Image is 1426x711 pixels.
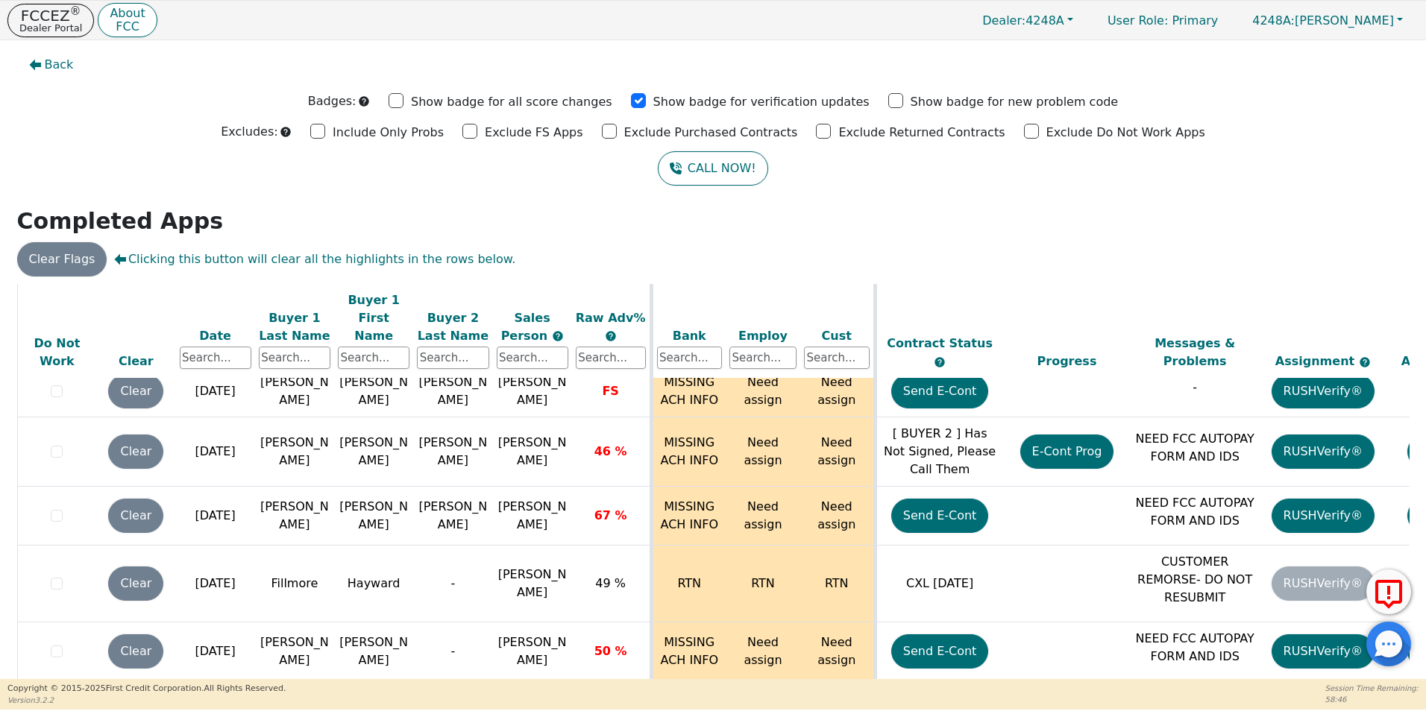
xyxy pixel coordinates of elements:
span: 4248A: [1252,13,1295,28]
td: [PERSON_NAME] [334,417,413,487]
button: Send E-Cont [891,634,989,669]
td: Need assign [726,366,800,417]
p: About [110,7,145,19]
td: MISSING ACH INFO [651,417,726,487]
button: RUSHVerify® [1272,374,1375,408]
p: NEED FCC AUTOPAY FORM AND IDS [1134,494,1255,530]
button: AboutFCC [98,3,157,38]
input: Search... [259,347,330,369]
button: Clear [108,499,163,533]
span: User Role : [1108,13,1168,28]
button: Report Error to FCC [1366,569,1411,614]
span: 49 % [595,576,626,590]
td: [PERSON_NAME] [413,417,492,487]
td: [DATE] [176,417,255,487]
span: FS [602,384,618,398]
p: Badges: [308,92,356,110]
p: NEED FCC AUTOPAY FORM AND IDS [1134,630,1255,666]
td: [PERSON_NAME] [255,487,334,546]
div: Do Not Work [22,335,93,370]
td: [PERSON_NAME] [255,417,334,487]
button: RUSHVerify® [1272,499,1375,533]
p: FCCEZ [19,8,82,23]
button: E-Cont Prog [1020,434,1114,469]
td: [DATE] [176,622,255,681]
button: Send E-Cont [891,499,989,533]
td: - [413,546,492,622]
p: Include Only Probs [333,124,444,142]
button: Clear [108,566,163,601]
input: Search... [180,347,251,369]
button: FCCEZ®Dealer Portal [7,4,94,37]
button: Dealer:4248A [967,9,1089,32]
div: Messages & Problems [1134,335,1255,370]
p: NEED FCC AUTOPAY FORM AND IDS [1134,430,1255,466]
td: CXL [DATE] [875,546,1003,622]
td: [PERSON_NAME] [255,622,334,681]
span: All Rights Reserved. [204,683,286,693]
span: Contract Status [887,336,993,350]
td: [PERSON_NAME] [334,622,413,681]
td: RTN [800,546,875,622]
button: RUSHVerify® [1272,634,1375,669]
sup: ® [70,4,81,18]
span: Sales Person [501,310,552,342]
p: Show badge for all score changes [411,93,612,111]
span: [PERSON_NAME] [498,635,567,667]
p: 58:46 [1325,694,1419,705]
td: RTN [726,546,800,622]
td: Need assign [726,487,800,546]
div: Clear [100,353,172,370]
p: Exclude Do Not Work Apps [1046,124,1205,142]
span: Dealer: [982,13,1025,28]
td: Need assign [800,487,875,546]
div: Bank [657,326,723,344]
p: FCC [110,21,145,33]
td: Need assign [726,622,800,681]
span: 67 % [594,508,627,522]
td: [PERSON_NAME] [334,366,413,417]
button: Back [17,48,86,82]
input: Search... [497,347,568,369]
span: [PERSON_NAME] [1252,13,1394,28]
td: [PERSON_NAME] [334,487,413,546]
button: CALL NOW! [658,151,767,186]
div: Employ [729,326,797,344]
td: MISSING ACH INFO [651,487,726,546]
td: Fillmore [255,546,334,622]
p: Version 3.2.2 [7,695,286,706]
span: Assignment [1275,354,1359,368]
input: Search... [804,347,870,369]
td: [DATE] [176,546,255,622]
a: User Role: Primary [1093,6,1233,35]
p: Show badge for new problem code [911,93,1119,111]
td: Need assign [800,366,875,417]
button: Send E-Cont [891,374,989,408]
span: Raw Adv% [576,310,646,324]
td: [PERSON_NAME] [413,487,492,546]
span: [PERSON_NAME] [498,567,567,599]
span: Back [45,56,74,74]
td: Need assign [800,622,875,681]
p: Session Time Remaining: [1325,683,1419,694]
div: Buyer 1 Last Name [259,309,330,344]
p: Exclude Returned Contracts [838,124,1005,142]
strong: Completed Apps [17,208,224,234]
span: 50 % [594,644,627,658]
input: Search... [657,347,723,369]
span: [PERSON_NAME] [498,435,567,467]
input: Search... [729,347,797,369]
p: Copyright © 2015- 2025 First Credit Corporation. [7,683,286,695]
td: [DATE] [176,487,255,546]
a: 4248A:[PERSON_NAME] [1237,9,1419,32]
input: Search... [417,347,489,369]
button: Clear Flags [17,242,107,276]
button: RUSHVerify® [1272,434,1375,469]
input: Search... [338,347,409,369]
td: Need assign [726,417,800,487]
span: [PERSON_NAME] [498,499,567,531]
div: Buyer 1 First Name [338,291,409,344]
